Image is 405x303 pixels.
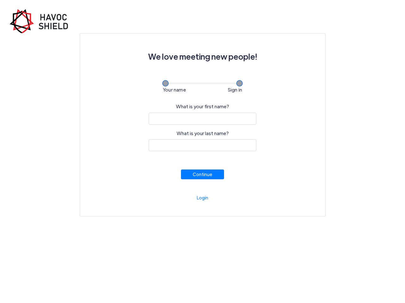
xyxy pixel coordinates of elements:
a: Login [197,195,208,200]
iframe: Chat Widget [300,235,405,303]
span: Sign in [228,86,242,93]
button: Continue [181,169,224,179]
img: havoc-shield-register-logo.png [9,9,73,33]
span: Your name [163,86,186,93]
label: What is your last name? [177,130,229,137]
label: What is your first name? [176,103,229,110]
h3: We love meeting new people! [95,49,310,64]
